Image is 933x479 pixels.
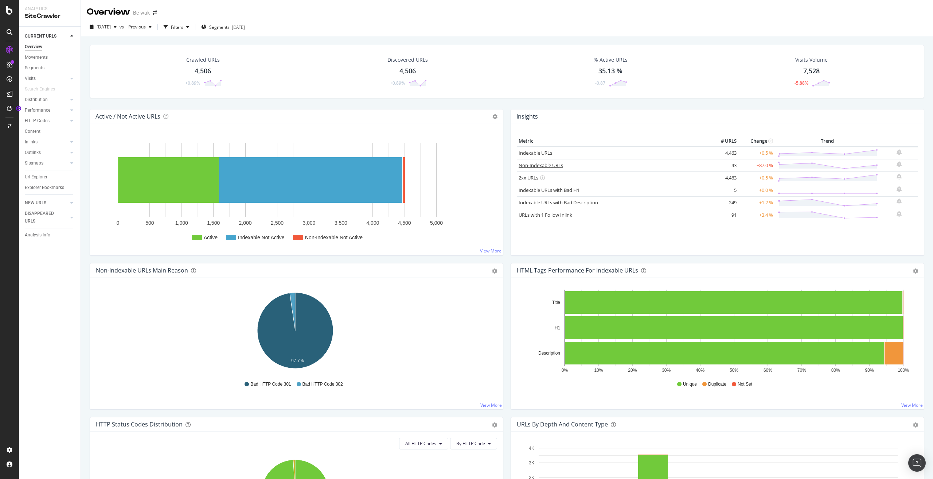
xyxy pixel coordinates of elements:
[696,368,704,373] text: 40%
[25,96,68,104] a: Distribution
[738,196,775,209] td: +1.2 %
[25,107,68,114] a: Performance
[901,402,923,408] a: View More
[519,199,598,206] a: Indexable URLs with Bad Description
[399,438,448,449] button: All HTTP Codes
[145,220,154,226] text: 500
[913,422,918,428] div: gear
[709,184,738,196] td: 5
[519,187,579,193] a: Indexable URLs with Bad H1
[897,174,902,179] div: bell-plus
[738,381,752,387] span: Not Set
[709,171,738,184] td: 4,463
[709,136,738,147] th: # URLS
[25,173,75,181] a: Url Explorer
[120,24,125,30] span: vs
[15,105,22,112] div: Tooltip anchor
[204,235,218,240] text: Active
[709,196,738,209] td: 249
[683,381,697,387] span: Unique
[96,136,495,250] svg: A chart.
[302,220,315,226] text: 3,000
[25,54,75,61] a: Movements
[430,220,443,226] text: 5,000
[405,440,436,447] span: All HTTP Codes
[171,24,183,30] div: Filters
[708,381,726,387] span: Duplicate
[25,199,68,207] a: NEW URLS
[738,184,775,196] td: +0.0 %
[738,159,775,171] td: +87.0 %
[25,173,47,181] div: Url Explorer
[492,114,497,119] i: Options
[125,21,155,33] button: Previous
[207,220,220,226] text: 1,500
[25,231,75,239] a: Analysis Info
[87,6,130,18] div: Overview
[529,446,534,451] text: 4K
[25,199,46,207] div: NEW URLS
[865,368,874,373] text: 90%
[25,32,56,40] div: CURRENT URLS
[198,21,248,33] button: Segments[DATE]
[96,267,188,274] div: Non-Indexable URLs Main Reason
[897,149,902,155] div: bell-plus
[238,235,285,240] text: Indexable Not Active
[97,24,111,30] span: 2025 Aug. 26th
[517,267,638,274] div: HTML Tags Performance for Indexable URLs
[25,149,68,157] a: Outlinks
[598,66,622,76] div: 35.13 %
[538,351,560,356] text: Description
[25,64,44,72] div: Segments
[25,117,68,125] a: HTTP Codes
[552,300,561,305] text: Title
[175,220,188,226] text: 1,000
[25,107,50,114] div: Performance
[898,368,909,373] text: 100%
[25,75,68,82] a: Visits
[908,454,926,472] div: Open Intercom Messenger
[795,56,828,63] div: Visits Volume
[803,66,820,76] div: 7,528
[517,290,916,374] svg: A chart.
[738,171,775,184] td: +0.5 %
[25,54,48,61] div: Movements
[25,159,68,167] a: Sitemaps
[161,21,192,33] button: Filters
[517,421,608,428] div: URLs by Depth and Content Type
[25,75,36,82] div: Visits
[628,368,637,373] text: 20%
[96,421,183,428] div: HTTP Status Codes Distribution
[797,368,806,373] text: 70%
[456,440,485,447] span: By HTTP Code
[25,43,42,51] div: Overview
[492,269,497,274] div: gear
[387,56,428,63] div: Discovered URLs
[250,381,291,387] span: Bad HTTP Code 301
[562,368,568,373] text: 0%
[480,402,502,408] a: View More
[117,220,120,226] text: 0
[25,64,75,72] a: Segments
[730,368,738,373] text: 50%
[25,210,62,225] div: DISAPPEARED URLS
[517,136,709,147] th: Metric
[335,220,347,226] text: 3,500
[519,162,563,169] a: Non-Indexable URLs
[25,184,75,192] a: Explorer Bookmarks
[595,80,605,86] div: -0.87
[25,184,64,192] div: Explorer Bookmarks
[186,56,220,63] div: Crawled URLs
[25,231,50,239] div: Analysis Info
[25,96,48,104] div: Distribution
[25,12,75,20] div: SiteCrawler
[25,210,68,225] a: DISAPPEARED URLS
[450,438,497,449] button: By HTTP Code
[96,290,495,374] svg: A chart.
[738,147,775,159] td: +0.5 %
[516,112,538,121] h4: Insights
[25,138,68,146] a: Inlinks
[519,150,552,156] a: Indexable URLs
[25,159,43,167] div: Sitemaps
[555,325,561,331] text: H1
